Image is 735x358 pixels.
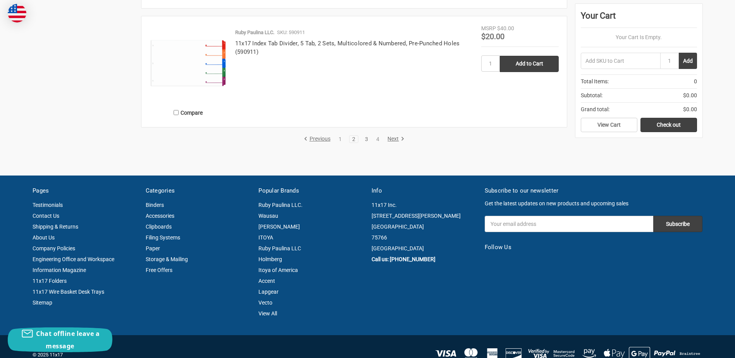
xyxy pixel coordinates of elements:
span: Total Items: [581,77,609,86]
h5: Categories [146,186,251,195]
a: Itoya of America [258,267,298,273]
a: ITOYA [258,234,273,241]
a: Clipboards [146,224,172,230]
a: Vecto [258,299,272,306]
span: $40.00 [497,25,514,31]
img: duty and tax information for United States [8,4,26,22]
a: 11x17 Wire Basket Desk Trays [33,289,104,295]
h5: Subscribe to our newsletter [485,186,702,195]
a: Call us: [PHONE_NUMBER] [372,256,435,262]
span: 0 [694,77,697,86]
label: Compare [150,106,227,119]
a: Company Policies [33,245,75,251]
a: 3 [362,136,371,142]
a: Contact Us [33,213,59,219]
h5: Pages [33,186,138,195]
p: Your Cart Is Empty. [581,33,697,41]
a: About Us [33,234,55,241]
a: View All [258,310,277,317]
h5: Info [372,186,477,195]
button: Add [679,53,697,69]
span: $20.00 [481,32,504,41]
h5: Follow Us [485,243,702,252]
button: Chat offline leave a message [8,327,112,352]
p: Get the latest updates on new products and upcoming sales [485,200,702,208]
a: Engineering Office and Workspace Information Magazine [33,256,114,273]
a: Paper [146,245,160,251]
a: 2 [349,136,358,142]
span: Chat offline leave a message [36,329,100,350]
input: Compare [174,110,179,115]
a: Previous [304,136,333,143]
input: Add to Cart [500,56,559,72]
a: Testimonials [33,202,63,208]
div: MSRP [481,24,496,33]
a: [PERSON_NAME] [258,224,300,230]
a: Accessories [146,213,174,219]
a: Ruby Paulina LLC [258,245,301,251]
div: Your Cart [581,9,697,28]
h5: Popular Brands [258,186,363,195]
a: 11x17 Folders [33,278,67,284]
span: Grand total: [581,105,609,114]
a: Shipping & Returns [33,224,78,230]
a: Filing Systems [146,234,180,241]
img: 11x17 Multi Colored 5 Tabbed Numbered from 1 to 5 Dividers (10 per Package) With Holes [150,24,227,102]
a: Check out [640,118,697,133]
a: Next [385,136,405,143]
a: Sitemap [33,299,52,306]
a: Ruby Paulina LLC. [258,202,303,208]
input: Your email address [485,216,653,232]
a: Holmberg [258,256,282,262]
a: Binders [146,202,164,208]
a: Lapgear [258,289,279,295]
input: Subscribe [653,216,702,232]
a: 4 [374,136,382,142]
p: SKU: 590911 [277,29,305,36]
a: 1 [336,136,344,142]
input: Add SKU to Cart [581,53,660,69]
a: View Cart [581,118,637,133]
a: Storage & Mailing [146,256,188,262]
a: 11x17 Index Tab Divider, 5 Tab, 2 Sets, Multicolored & Numbered, Pre-Punched Holes (590911) [235,40,460,56]
span: $0.00 [683,91,697,100]
a: Free Offers [146,267,172,273]
a: Accent [258,278,275,284]
span: $0.00 [683,105,697,114]
address: 11x17 Inc. [STREET_ADDRESS][PERSON_NAME] [GEOGRAPHIC_DATA] 75766 [GEOGRAPHIC_DATA] [372,200,477,254]
a: Wausau [258,213,278,219]
p: Ruby Paulina LLC. [235,29,274,36]
span: Subtotal: [581,91,602,100]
